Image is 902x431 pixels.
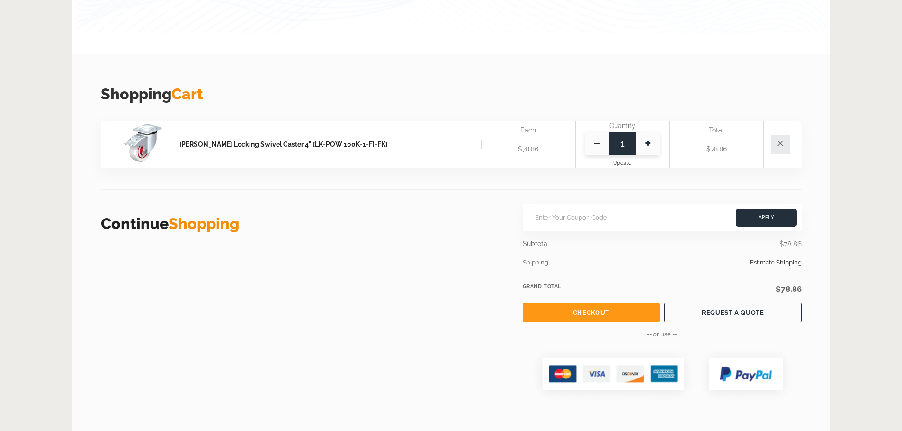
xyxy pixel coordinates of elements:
span: Shopping [169,215,239,232]
div: Total [679,121,754,140]
div: Shipping [523,257,802,268]
img: group-2120.png [697,346,795,405]
img: Blickle Locking Swivel Caster 4" [LK-POW 100K-1-FI-FK] [123,124,162,162]
p: -- or use -- [523,329,802,340]
span: — [585,132,609,155]
div: Each [491,121,566,140]
span: Cart [171,85,203,103]
div: Grand Total [523,282,706,291]
span: $78.86 [776,284,802,294]
div: Quantity [585,121,660,132]
a: REQUEST A QUOTE [664,303,801,322]
a: ContinueShopping [101,215,239,232]
div: Subtotal [523,238,706,249]
span: Estimate Shipping [750,257,802,268]
span: $78.86 [706,145,727,153]
span: + [636,132,660,155]
a: [PERSON_NAME] Locking Swivel Caster 4" [LK-POW 100K-1-FI-FK] [179,140,481,149]
span: $78.86 [779,240,802,248]
a: Checkout [523,303,660,322]
span: Update [613,160,631,166]
h3: Shopping [101,83,802,105]
span: $78.86 [518,145,538,153]
img: group-2119.png [529,346,697,405]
